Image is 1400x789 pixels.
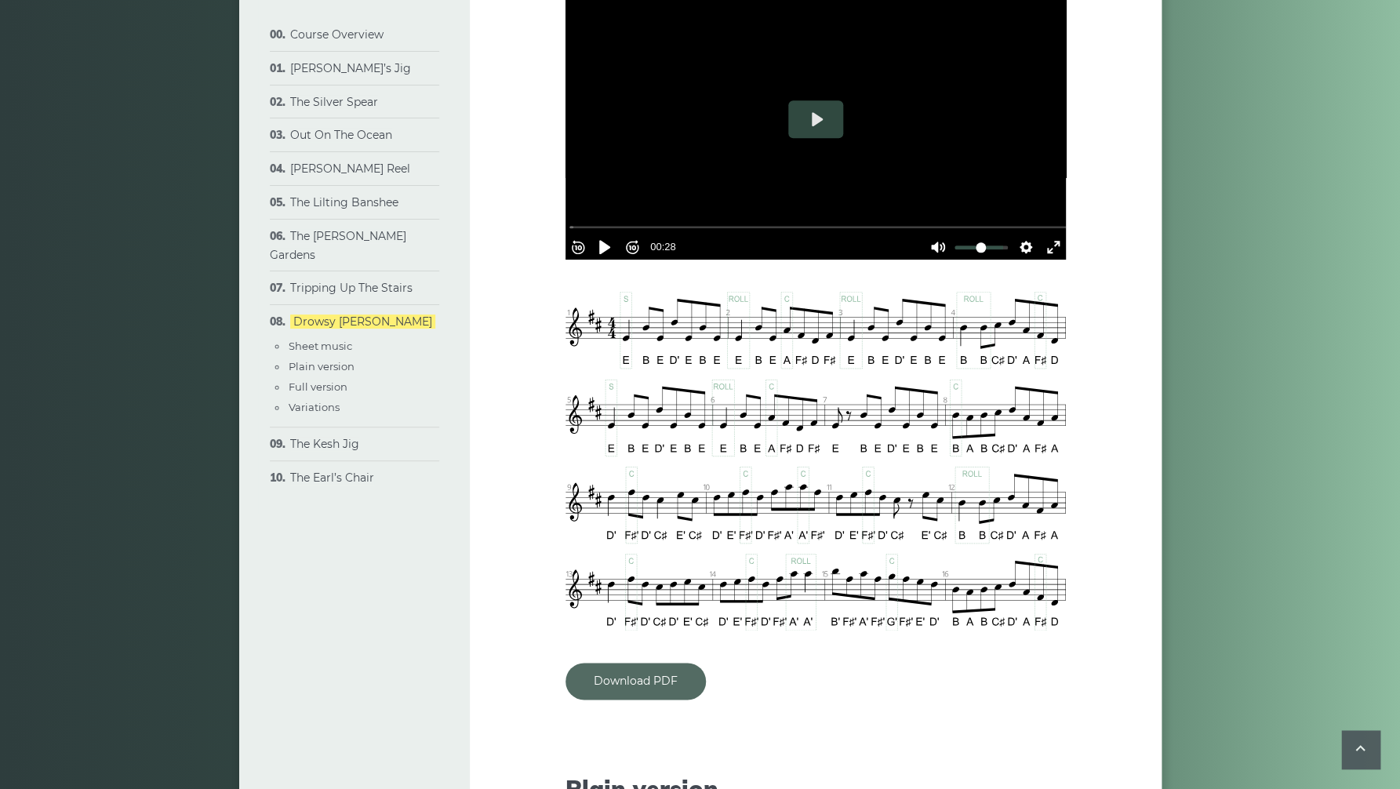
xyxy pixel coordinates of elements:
[290,281,413,295] a: Tripping Up The Stairs
[289,340,352,352] a: Sheet music
[290,437,359,451] a: The Kesh Jig
[290,162,410,176] a: [PERSON_NAME] Reel
[565,663,706,700] a: Download PDF
[290,61,411,75] a: [PERSON_NAME]’s Jig
[289,360,355,373] a: Plain version
[290,471,374,485] a: The Earl’s Chair
[270,229,406,262] a: The [PERSON_NAME] Gardens
[290,95,378,109] a: The Silver Spear
[290,315,435,329] a: Drowsy [PERSON_NAME]
[290,27,384,42] a: Course Overview
[290,195,398,209] a: The Lilting Banshee
[289,401,340,413] a: Variations
[289,380,347,393] a: Full version
[290,128,392,142] a: Out On The Ocean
